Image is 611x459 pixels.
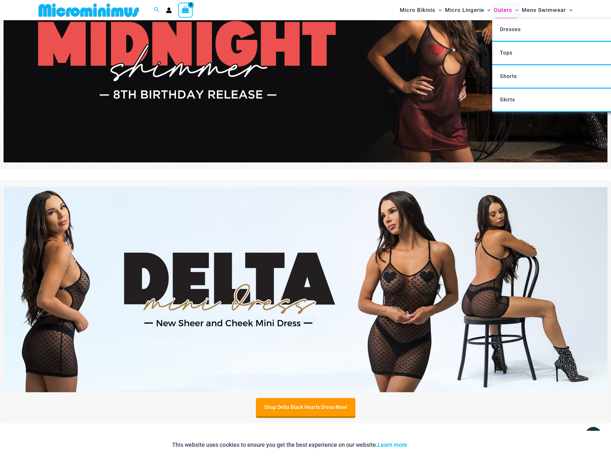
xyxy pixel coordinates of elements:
[566,2,572,18] span: Menu Toggle
[484,2,491,18] span: Menu Toggle
[4,187,607,392] img: Delta Black Hearts Dress
[445,2,484,18] span: Micro Lingerie
[397,1,575,19] nav: Site Navigation
[494,2,512,18] span: Outers
[500,73,517,79] span: Shorts
[398,2,443,18] a: Micro BikinisMenu ToggleMenu Toggle
[178,3,193,17] a: View Shopping Cart, empty
[500,97,515,103] span: Skirts
[400,2,435,18] span: Micro Bikinis
[520,2,574,18] a: Mens SwimwearMenu ToggleMenu Toggle
[512,2,519,18] span: Menu Toggle
[378,441,407,448] a: Learn more
[154,6,160,14] a: Search icon link
[500,26,521,32] span: Dresses
[500,50,512,56] span: Tops
[492,2,520,18] a: OutersMenu ToggleMenu Toggle
[256,398,355,416] a: Shop Delta Black Hearts Dress Now!
[172,440,407,450] p: This website uses cookies to ensure you get the best experience on our website.
[522,2,566,18] span: Mens Swimwear
[435,2,442,18] span: Menu Toggle
[166,7,172,13] a: Account icon link
[36,3,142,17] img: MM SHOP LOGO FLAT
[412,437,439,453] button: Accept
[443,2,492,18] a: Micro LingerieMenu ToggleMenu Toggle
